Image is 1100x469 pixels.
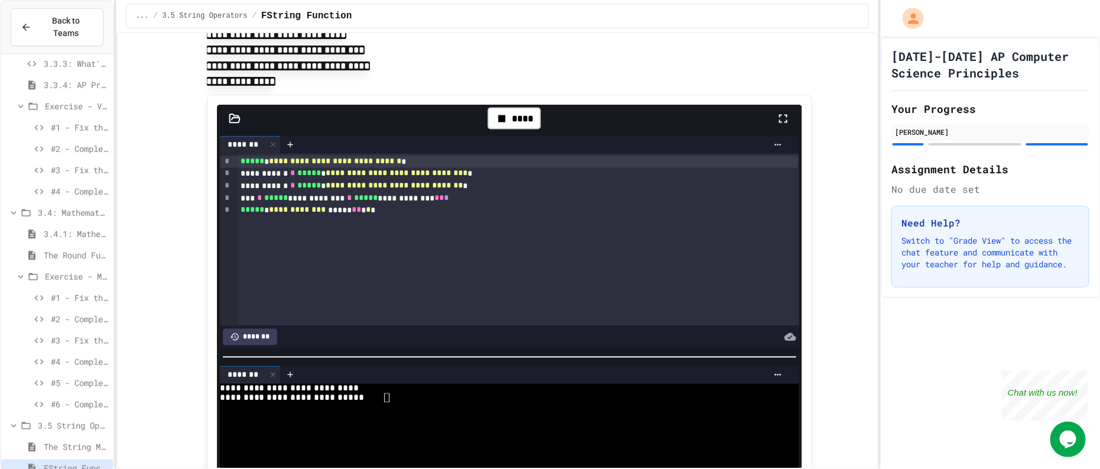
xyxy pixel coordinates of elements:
span: The String Module [44,441,108,453]
span: 3.3.3: What's the Type? [44,57,108,70]
span: #2 - Complete the Code (Easy) [51,143,108,155]
span: #4 - Complete the Code (Medium) [51,355,108,368]
span: 3.4.1: Mathematical Operators [44,228,108,240]
span: 3.5 String Operators [163,11,248,21]
span: #5 - Complete the Code (Hard) [51,377,108,389]
span: / [153,11,157,21]
span: The Round Function [44,249,108,261]
button: Back to Teams [11,8,103,46]
iframe: chat widget [1002,370,1088,421]
span: #2 - Complete the Code (Easy) [51,313,108,325]
span: Exercise - Variables and Data Types [45,100,108,112]
h1: [DATE]-[DATE] AP Computer Science Principles [891,48,1089,81]
span: #1 - Fix the Code (Easy) [51,292,108,304]
span: Back to Teams [38,15,93,40]
span: 3.5 String Operators [38,419,108,432]
span: ... [136,11,149,21]
p: Switch to "Grade View" to access the chat feature and communicate with your teacher for help and ... [901,235,1079,270]
span: #1 - Fix the Code (Easy) [51,121,108,134]
iframe: chat widget [1050,422,1088,457]
span: #6 - Complete the Code (Hard) [51,398,108,410]
span: FString Function [261,9,352,23]
span: #3 - Fix the Code (Medium) [51,334,108,347]
span: 3.4: Mathematical Operators [38,206,108,219]
h2: Your Progress [891,101,1089,117]
span: 3.3.4: AP Practice - Variables [44,79,108,91]
h2: Assignment Details [891,161,1089,177]
div: [PERSON_NAME] [895,127,1086,137]
span: / [252,11,257,21]
div: My Account [890,5,927,32]
span: Exercise - Mathematical Operators [45,270,108,283]
span: #4 - Complete the Code (Medium) [51,185,108,198]
span: #3 - Fix the Code (Medium) [51,164,108,176]
h3: Need Help? [901,216,1079,230]
div: No due date set [891,182,1089,196]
